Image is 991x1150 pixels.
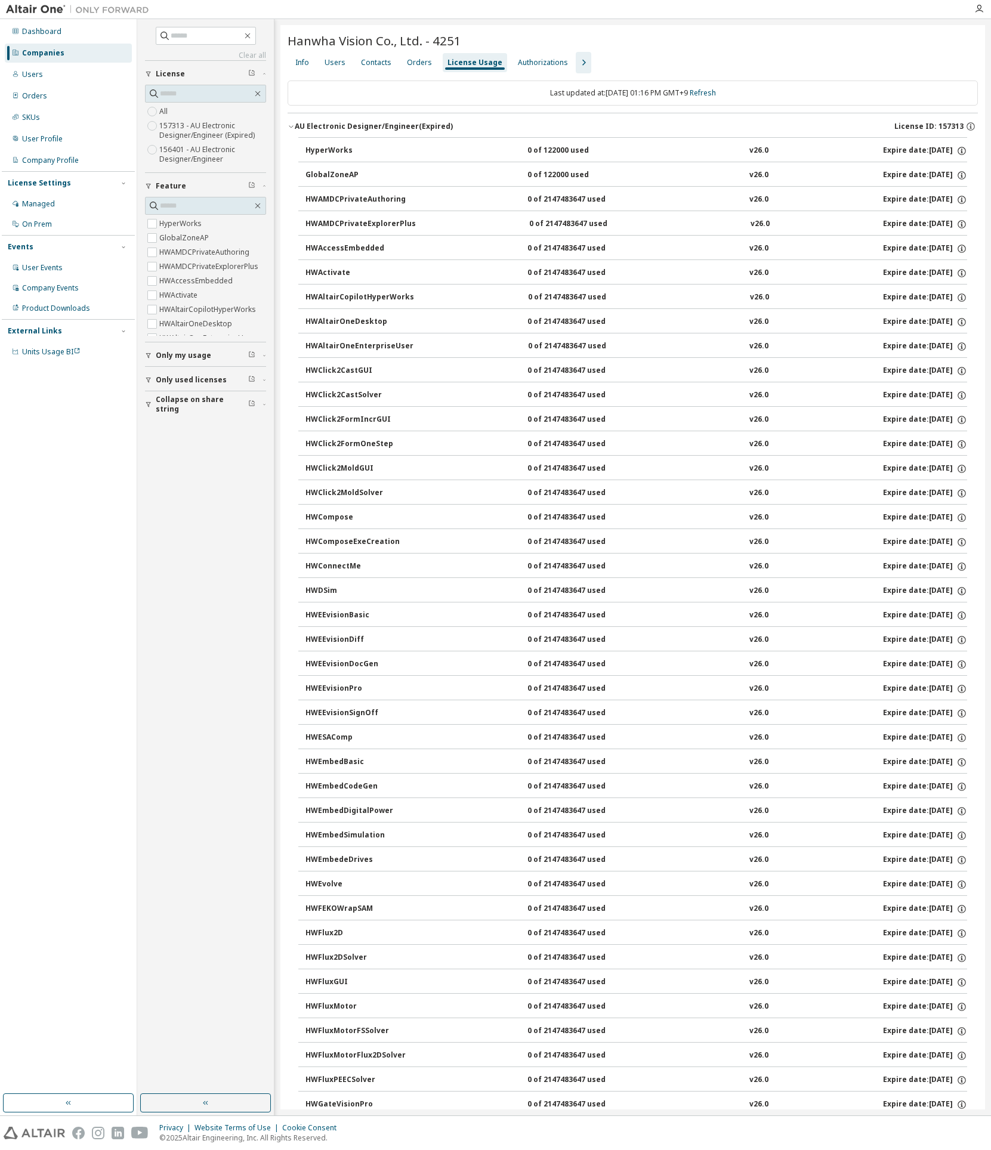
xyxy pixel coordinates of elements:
div: HWClick2MoldSolver [305,488,413,499]
div: Expire date: [DATE] [883,317,967,327]
div: v26.0 [749,806,768,817]
a: Clear all [145,51,266,60]
button: HWEmbedCodeGen0 of 2147483647 usedv26.0Expire date:[DATE] [305,774,967,800]
button: HWClick2CastSolver0 of 2147483647 usedv26.0Expire date:[DATE] [305,382,967,409]
div: HWEmbedBasic [305,757,413,768]
button: HWClick2FormOneStep0 of 2147483647 usedv26.0Expire date:[DATE] [305,431,967,457]
div: Expire date: [DATE] [883,1001,967,1012]
div: Expire date: [DATE] [883,830,967,841]
button: HWFluxMotor0 of 2147483647 usedv26.0Expire date:[DATE] [305,994,967,1020]
div: Expire date: [DATE] [883,512,967,523]
span: Collapse on share string [156,395,248,414]
button: HWEEvisionDocGen0 of 2147483647 usedv26.0Expire date:[DATE] [305,651,967,678]
div: 0 of 2147483647 used [527,537,635,548]
div: Users [325,58,345,67]
div: Cookie Consent [282,1123,344,1133]
div: Website Terms of Use [195,1123,282,1133]
label: 156401 - AU Electronic Designer/Engineer [159,143,266,166]
div: HWFlux2DSolver [305,953,413,963]
div: HWFluxPEECSolver [305,1075,413,1086]
div: Info [295,58,309,67]
label: HyperWorks [159,217,204,231]
div: HyperWorks [305,146,413,156]
button: HWConnectMe0 of 2147483647 usedv26.0Expire date:[DATE] [305,554,967,580]
button: HWEEvisionDiff0 of 2147483647 usedv26.0Expire date:[DATE] [305,627,967,653]
div: 0 of 2147483647 used [527,732,635,743]
button: HWEmbedeDrives0 of 2147483647 usedv26.0Expire date:[DATE] [305,847,967,873]
div: User Profile [22,134,63,144]
button: HyperWorks0 of 122000 usedv26.0Expire date:[DATE] [305,138,967,164]
div: 0 of 2147483647 used [527,928,635,939]
div: Expire date: [DATE] [883,243,967,254]
button: HWClick2CastGUI0 of 2147483647 usedv26.0Expire date:[DATE] [305,358,967,384]
img: altair_logo.svg [4,1127,65,1139]
div: HWAMDCPrivateAuthoring [305,194,413,205]
button: AU Electronic Designer/Engineer(Expired)License ID: 157313 [288,113,978,140]
button: HWEvolve0 of 2147483647 usedv26.0Expire date:[DATE] [305,871,967,898]
div: Expire date: [DATE] [883,855,967,865]
div: Expire date: [DATE] [883,928,967,939]
div: v26.0 [749,610,768,621]
img: youtube.svg [131,1127,149,1139]
div: v26.0 [749,781,768,792]
div: Privacy [159,1123,195,1133]
div: AU Electronic Designer/Engineer (Expired) [295,122,453,131]
div: v26.0 [749,390,768,401]
div: HWClick2FormOneStep [305,439,413,450]
div: HWFluxMotorFlux2DSolver [305,1050,413,1061]
button: HWESAComp0 of 2147483647 usedv26.0Expire date:[DATE] [305,725,967,751]
div: Expire date: [DATE] [883,488,967,499]
img: linkedin.svg [112,1127,124,1139]
div: 0 of 2147483647 used [527,488,635,499]
a: Refresh [690,88,716,98]
div: v26.0 [749,757,768,768]
div: 0 of 2147483647 used [527,243,635,254]
div: 0 of 2147483647 used [527,463,635,474]
div: v26.0 [749,732,768,743]
div: 0 of 2147483647 used [527,1099,635,1110]
div: HWConnectMe [305,561,413,572]
div: Companies [22,48,64,58]
div: Expire date: [DATE] [883,146,967,156]
button: HWAccessEmbedded0 of 2147483647 usedv26.0Expire date:[DATE] [305,236,967,262]
div: Expire date: [DATE] [883,1099,967,1110]
div: HWFlux2D [305,928,413,939]
div: 0 of 2147483647 used [527,977,635,988]
div: Expire date: [DATE] [883,977,967,988]
div: HWCompose [305,512,413,523]
button: HWAltairOneEnterpriseUser0 of 2147483647 usedv26.0Expire date:[DATE] [305,333,967,360]
button: HWEmbedDigitalPower0 of 2147483647 usedv26.0Expire date:[DATE] [305,798,967,824]
div: HWAccessEmbedded [305,243,413,254]
div: v26.0 [749,341,768,352]
label: HWAMDCPrivateExplorerPlus [159,259,261,274]
div: v26.0 [749,170,768,181]
div: v26.0 [749,243,768,254]
div: 0 of 2147483647 used [527,635,635,645]
div: v26.0 [749,708,768,719]
div: v26.0 [749,879,768,890]
div: HWAMDCPrivateExplorerPlus [305,219,416,230]
div: 0 of 2147483647 used [527,1001,635,1012]
label: GlobalZoneAP [159,231,211,245]
span: License ID: 157313 [894,122,964,131]
button: HWDSim0 of 2147483647 usedv26.0Expire date:[DATE] [305,578,967,604]
div: Expire date: [DATE] [883,415,967,425]
div: v26.0 [750,292,769,303]
button: HWAltairOneDesktop0 of 2147483647 usedv26.0Expire date:[DATE] [305,309,967,335]
button: HWFluxGUI0 of 2147483647 usedv26.0Expire date:[DATE] [305,969,967,996]
div: 0 of 2147483647 used [527,268,635,279]
div: HWClick2MoldGUI [305,463,413,474]
div: v26.0 [749,586,768,596]
button: Feature [145,173,266,199]
div: 0 of 2147483647 used [527,781,635,792]
div: HWEEvisionDocGen [305,659,413,670]
div: 0 of 2147483647 used [527,1050,635,1061]
div: HWComposeExeCreation [305,537,413,548]
div: 0 of 2147483647 used [527,708,635,719]
div: Expire date: [DATE] [883,292,967,303]
div: v26.0 [749,317,768,327]
div: 0 of 2147483647 used [527,1026,635,1037]
div: v26.0 [749,635,768,645]
div: Expire date: [DATE] [883,463,967,474]
button: HWGateVisionPro0 of 2147483647 usedv26.0Expire date:[DATE] [305,1092,967,1118]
